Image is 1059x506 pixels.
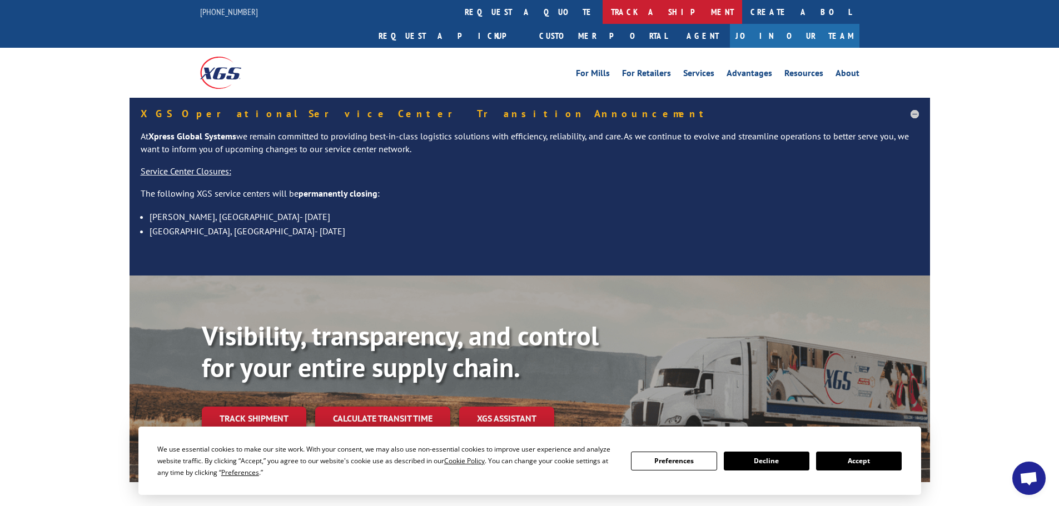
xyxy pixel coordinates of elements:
[370,24,531,48] a: Request a pickup
[150,224,919,238] li: [GEOGRAPHIC_DATA], [GEOGRAPHIC_DATA]- [DATE]
[202,407,306,430] a: Track shipment
[836,69,859,81] a: About
[816,452,902,470] button: Accept
[784,69,823,81] a: Resources
[299,188,377,199] strong: permanently closing
[150,209,919,224] li: [PERSON_NAME], [GEOGRAPHIC_DATA]- [DATE]
[730,24,859,48] a: Join Our Team
[138,427,921,495] div: Cookie Consent Prompt
[531,24,675,48] a: Customer Portal
[141,187,919,209] p: The following XGS service centers will be :
[141,130,919,166] p: At we remain committed to providing best-in-class logistics solutions with efficiency, reliabilit...
[724,452,809,470] button: Decline
[157,443,618,478] div: We use essential cookies to make our site work. With your consent, we may also use non-essential ...
[202,318,599,385] b: Visibility, transparency, and control for your entire supply chain.
[631,452,717,470] button: Preferences
[675,24,730,48] a: Agent
[459,407,554,430] a: XGS ASSISTANT
[683,69,714,81] a: Services
[148,131,236,142] strong: Xpress Global Systems
[315,407,450,430] a: Calculate transit time
[576,69,610,81] a: For Mills
[727,69,772,81] a: Advantages
[444,456,485,465] span: Cookie Policy
[1012,462,1046,495] a: Open chat
[221,468,259,477] span: Preferences
[622,69,671,81] a: For Retailers
[200,6,258,17] a: [PHONE_NUMBER]
[141,166,231,177] u: Service Center Closures:
[141,109,919,119] h5: XGS Operational Service Center Transition Announcement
